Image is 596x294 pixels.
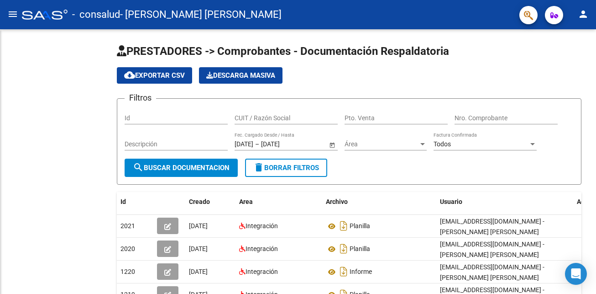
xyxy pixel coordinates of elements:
span: Área [345,140,418,148]
span: Id [120,198,126,205]
span: Integración [246,245,278,252]
h3: Filtros [125,91,156,104]
span: Archivo [326,198,348,205]
datatable-header-cell: Usuario [436,192,573,212]
datatable-header-cell: Archivo [322,192,436,212]
mat-icon: person [578,9,589,20]
span: 2021 [120,222,135,230]
span: 2020 [120,245,135,252]
span: Buscar Documentacion [133,164,230,172]
button: Descarga Masiva [199,67,282,84]
span: PRESTADORES -> Comprobantes - Documentación Respaldatoria [117,45,449,58]
button: Borrar Filtros [245,159,327,177]
span: Creado [189,198,210,205]
span: Integración [246,222,278,230]
span: Area [239,198,253,205]
span: Integración [246,268,278,275]
span: Planilla [350,246,370,253]
span: Borrar Filtros [253,164,319,172]
datatable-header-cell: Creado [185,192,235,212]
i: Descargar documento [338,264,350,279]
span: Exportar CSV [124,71,185,80]
div: Open Intercom Messenger [565,263,587,285]
datatable-header-cell: Id [117,192,153,212]
span: [DATE] [189,268,208,275]
mat-icon: menu [7,9,18,20]
input: Start date [235,140,253,148]
span: - [PERSON_NAME] [PERSON_NAME] [120,5,282,25]
span: 1220 [120,268,135,275]
span: Planilla [350,223,370,230]
span: - consalud [72,5,120,25]
span: [EMAIL_ADDRESS][DOMAIN_NAME] - [PERSON_NAME] [PERSON_NAME] [440,241,544,258]
span: Usuario [440,198,462,205]
span: [DATE] [189,245,208,252]
mat-icon: cloud_download [124,69,135,80]
i: Descargar documento [338,241,350,256]
span: Informe [350,268,372,276]
span: – [255,140,259,148]
span: [DATE] [189,222,208,230]
span: [EMAIL_ADDRESS][DOMAIN_NAME] - [PERSON_NAME] [PERSON_NAME] [440,218,544,235]
input: End date [261,140,306,148]
mat-icon: delete [253,162,264,173]
app-download-masive: Descarga masiva de comprobantes (adjuntos) [199,67,282,84]
mat-icon: search [133,162,144,173]
span: [EMAIL_ADDRESS][DOMAIN_NAME] - [PERSON_NAME] [PERSON_NAME] [440,263,544,281]
span: Descarga Masiva [206,71,275,80]
span: Todos [434,140,451,148]
i: Descargar documento [338,219,350,233]
button: Buscar Documentacion [125,159,238,177]
button: Exportar CSV [117,67,192,84]
datatable-header-cell: Area [235,192,322,212]
button: Open calendar [327,140,337,150]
